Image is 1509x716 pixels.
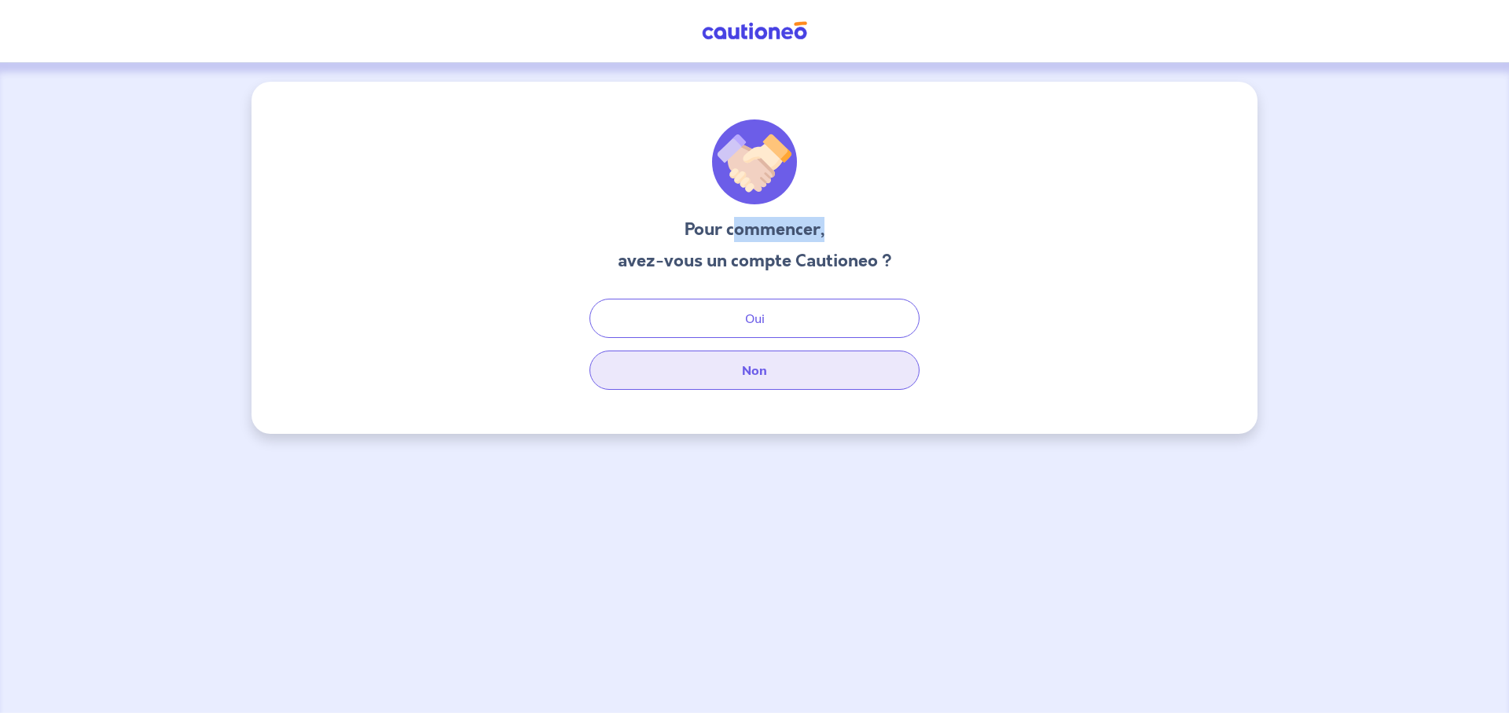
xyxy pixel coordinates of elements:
[712,119,797,204] img: illu_welcome.svg
[589,351,920,390] button: Non
[589,299,920,338] button: Oui
[618,248,892,274] h3: avez-vous un compte Cautioneo ?
[618,217,892,242] h3: Pour commencer,
[696,21,813,41] img: Cautioneo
